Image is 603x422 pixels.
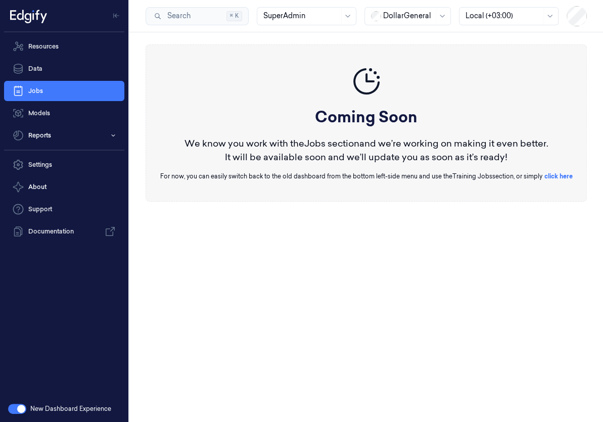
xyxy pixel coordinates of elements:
a: Settings [4,155,124,175]
span: Search [163,11,191,21]
div: For now, you can easily switch back to the old dashboard from the bottom left-side menu and use t... [160,172,573,181]
button: About [4,177,124,197]
button: Toggle Navigation [108,8,124,24]
a: Support [4,199,124,219]
button: Search⌘K [146,7,249,25]
a: Jobs [4,81,124,101]
button: Reports [4,125,124,146]
div: We know you work with the Jobs section and we’re working on making it even better. [160,136,573,150]
a: click here [544,172,573,180]
a: Documentation [4,221,124,242]
a: Models [4,103,124,123]
a: Data [4,59,124,79]
a: Resources [4,36,124,57]
div: Coming Soon [160,106,573,128]
div: It will be available soon and we’ll update you as soon as it’s ready! [160,150,573,164]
